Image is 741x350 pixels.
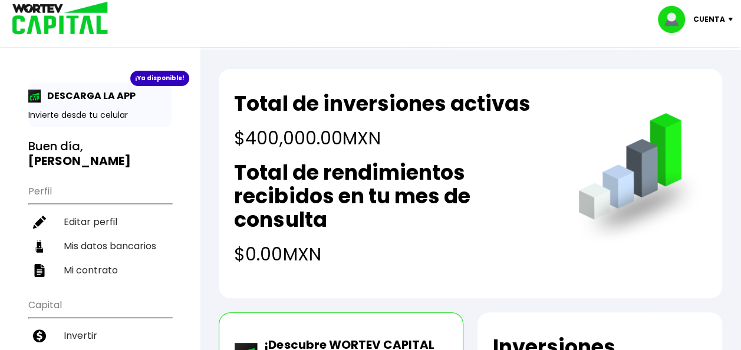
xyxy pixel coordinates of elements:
[234,125,530,151] h4: $400,000.00 MXN
[28,210,172,234] a: Editar perfil
[28,139,172,169] h3: Buen día,
[33,329,46,342] img: invertir-icon.b3b967d7.svg
[33,240,46,253] img: datos-icon.10cf9172.svg
[130,71,189,86] div: ¡Ya disponible!
[28,178,172,282] ul: Perfil
[28,258,172,282] a: Mi contrato
[725,18,741,21] img: icon-down
[28,90,41,103] img: app-icon
[33,216,46,229] img: editar-icon.952d3147.svg
[234,161,554,232] h2: Total de rendimientos recibidos en tu mes de consulta
[28,153,131,169] b: [PERSON_NAME]
[28,234,172,258] a: Mis datos bancarios
[234,92,530,115] h2: Total de inversiones activas
[41,88,136,103] p: DESCARGA LA APP
[234,241,554,268] h4: $0.00 MXN
[33,264,46,277] img: contrato-icon.f2db500c.svg
[28,323,172,348] a: Invertir
[573,113,707,247] img: grafica.516fef24.png
[28,109,172,121] p: Invierte desde tu celular
[693,11,725,28] p: Cuenta
[658,6,693,33] img: profile-image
